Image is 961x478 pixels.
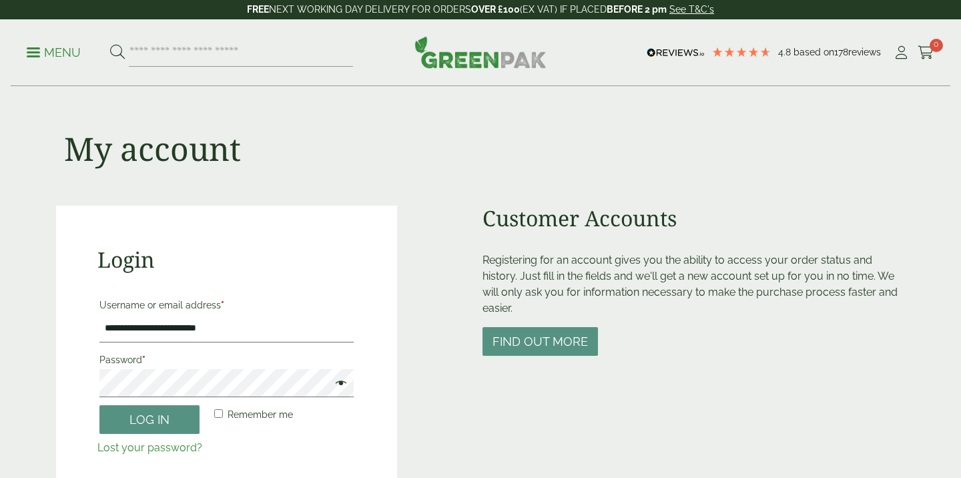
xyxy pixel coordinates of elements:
[64,130,241,168] h1: My account
[483,327,598,356] button: Find out more
[607,4,667,15] strong: BEFORE 2 pm
[669,4,714,15] a: See T&C's
[930,39,943,52] span: 0
[27,45,81,61] p: Menu
[848,47,881,57] span: reviews
[483,252,905,316] p: Registering for an account gives you the ability to access your order status and history. Just fi...
[893,46,910,59] i: My Account
[834,47,848,57] span: 178
[471,4,520,15] strong: OVER £100
[247,4,269,15] strong: FREE
[214,409,223,418] input: Remember me
[918,43,934,63] a: 0
[99,405,200,434] button: Log in
[99,350,354,369] label: Password
[711,46,771,58] div: 4.78 Stars
[97,441,202,454] a: Lost your password?
[483,336,598,348] a: Find out more
[793,47,834,57] span: Based on
[99,296,354,314] label: Username or email address
[483,206,905,231] h2: Customer Accounts
[778,47,793,57] span: 4.8
[647,48,705,57] img: REVIEWS.io
[414,36,547,68] img: GreenPak Supplies
[228,409,293,420] span: Remember me
[27,45,81,58] a: Menu
[97,247,356,272] h2: Login
[918,46,934,59] i: Cart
